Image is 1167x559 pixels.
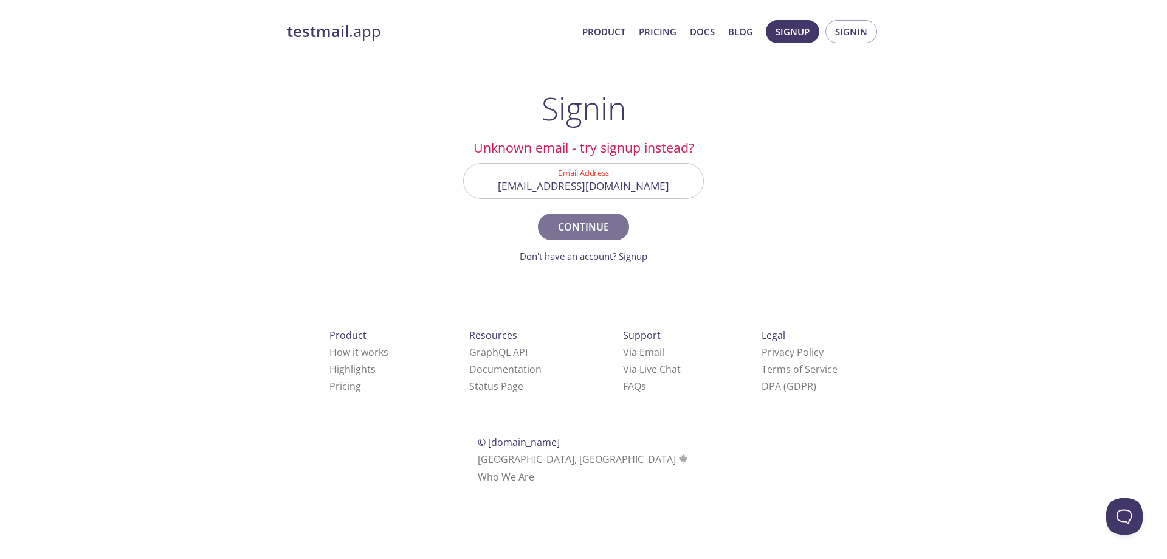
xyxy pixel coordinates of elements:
[469,363,542,376] a: Documentation
[287,21,573,42] a: testmail.app
[825,20,877,43] button: Signin
[766,20,819,43] button: Signup
[623,345,664,359] a: Via Email
[762,345,824,359] a: Privacy Policy
[582,24,625,40] a: Product
[776,24,810,40] span: Signup
[762,363,838,376] a: Terms of Service
[623,363,681,376] a: Via Live Chat
[762,380,816,393] a: DPA (GDPR)
[469,328,517,342] span: Resources
[520,250,647,262] a: Don't have an account? Signup
[478,470,534,484] a: Who We Are
[329,363,376,376] a: Highlights
[835,24,867,40] span: Signin
[538,214,629,240] button: Continue
[329,345,388,359] a: How it works
[287,21,349,42] strong: testmail
[329,328,367,342] span: Product
[478,436,560,449] span: © [DOMAIN_NAME]
[762,328,785,342] span: Legal
[690,24,715,40] a: Docs
[1106,498,1143,535] iframe: Help Scout Beacon - Open
[478,453,690,466] span: [GEOGRAPHIC_DATA], [GEOGRAPHIC_DATA]
[469,345,528,359] a: GraphQL API
[542,90,626,127] h1: Signin
[469,380,523,393] a: Status Page
[623,328,661,342] span: Support
[551,218,616,235] span: Continue
[641,380,646,393] span: s
[463,137,704,158] h2: Unknown email - try signup instead?
[329,380,361,393] a: Pricing
[623,380,646,393] a: FAQ
[728,24,753,40] a: Blog
[639,24,676,40] a: Pricing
